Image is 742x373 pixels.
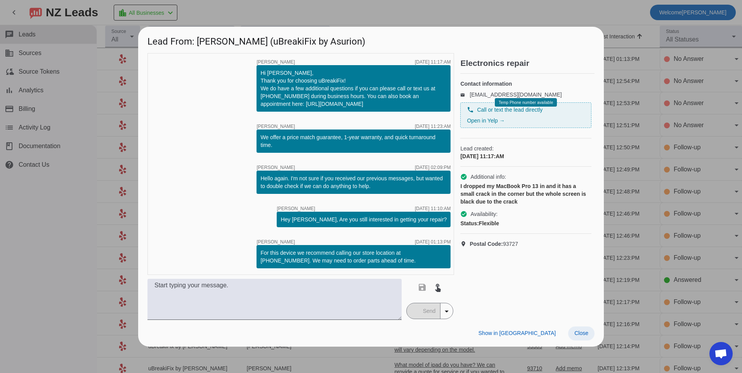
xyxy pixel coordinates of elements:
h4: Contact information [460,80,591,88]
mat-icon: check_circle [460,211,467,218]
div: [DATE] 02:09:PM [415,165,451,170]
div: Hey [PERSON_NAME], Are you still interested in getting your repair?​ [281,216,447,223]
div: Flexible [460,219,591,227]
mat-icon: touch_app [433,283,442,292]
h1: Lead From: [PERSON_NAME] (uBreakiFix by Asurion) [138,27,604,53]
div: [DATE] 11:17:AM [415,60,451,64]
mat-icon: email [460,93,470,97]
button: Show in [GEOGRAPHIC_DATA] [472,326,562,340]
span: [PERSON_NAME] [257,165,295,170]
div: [DATE] 11:17:AM [460,152,591,160]
span: 93727 [470,240,518,248]
span: Show in [GEOGRAPHIC_DATA] [478,330,556,336]
span: [PERSON_NAME] [257,240,295,244]
span: [PERSON_NAME] [257,60,295,64]
div: We offer a price match guarantee, 1-year warranty, and quick turnaround time.​ [260,133,447,149]
div: [DATE] 01:13:PM [415,240,451,244]
a: Open in Yelp → [467,117,504,124]
div: Hi [PERSON_NAME], Thank you for choosing uBreakiFix! We do have a few additional questions if you... [260,69,447,108]
span: Lead created: [460,145,591,152]
mat-icon: arrow_drop_down [442,307,451,316]
strong: Postal Code: [470,241,503,247]
span: Close [574,330,588,336]
span: Additional info: [470,173,506,181]
mat-icon: check_circle [460,173,467,180]
button: Close [568,326,595,340]
div: Open chat [709,342,733,365]
mat-icon: phone [467,106,474,113]
span: [PERSON_NAME] [277,206,315,211]
mat-icon: location_on [460,241,470,247]
div: I dropped my MacBook Pro 13 in and it has a small crack in the corner but the whole screen is bla... [460,182,591,205]
div: [DATE] 11:23:AM [415,124,451,129]
div: [DATE] 11:10:AM [415,206,451,211]
span: Call or text the lead directly [477,106,543,114]
strong: Status: [460,220,478,226]
span: [PERSON_NAME] [257,124,295,129]
div: For this device we recommend calling our store location at [PHONE_NUMBER]. We may need to order p... [260,249,447,264]
span: Availability: [470,210,498,218]
span: Temp Phone number available [499,100,553,105]
a: [EMAIL_ADDRESS][DOMAIN_NAME] [470,92,562,98]
div: Hello again. I'm not sure if you received our previous messages, but wanted to double check if we... [260,174,447,190]
h2: Electronics repair [460,59,595,67]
